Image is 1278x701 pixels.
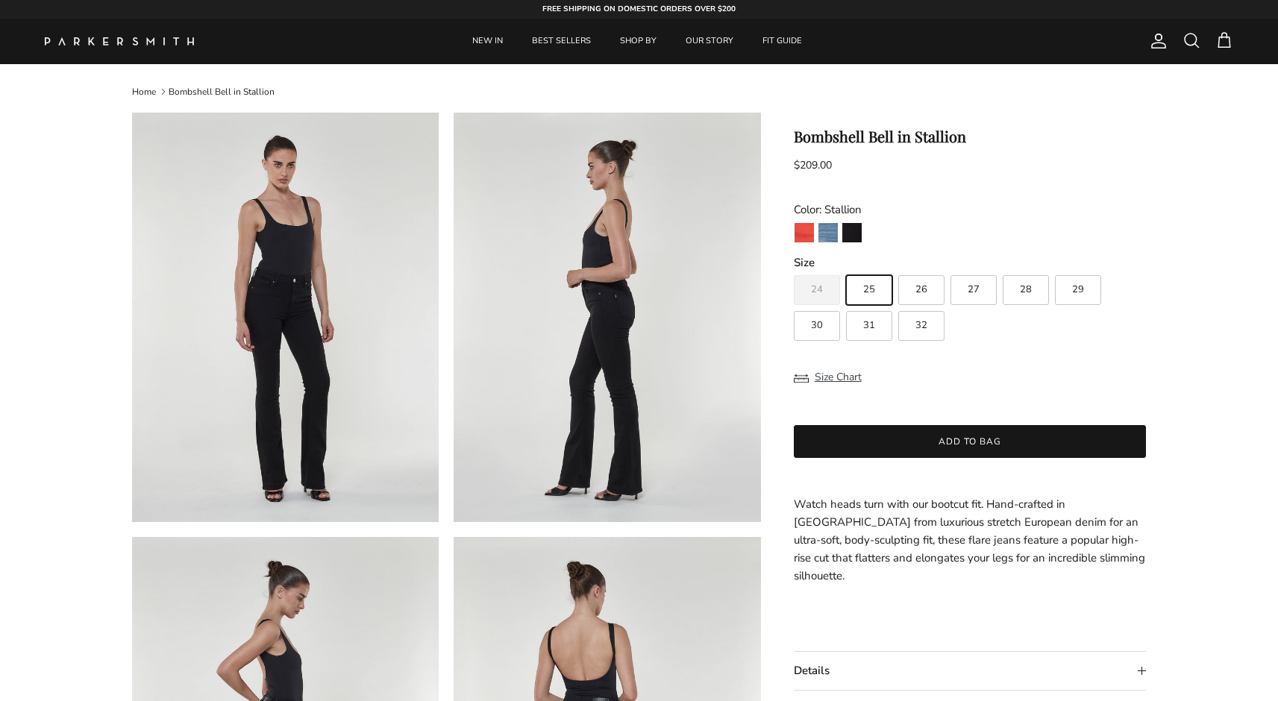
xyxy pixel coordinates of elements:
[842,223,862,242] img: Stallion
[794,275,840,305] label: Sold out
[811,285,823,295] span: 24
[794,425,1147,458] button: Add to bag
[794,158,832,172] span: $209.00
[794,222,815,248] a: Watermelon
[1144,32,1168,50] a: Account
[794,363,862,392] button: Size Chart
[672,19,747,64] a: OUR STORY
[842,222,862,248] a: Stallion
[222,19,1053,64] div: Primary
[795,223,814,242] img: Watermelon
[45,37,194,45] img: Parker Smith
[1020,285,1032,295] span: 28
[519,19,604,64] a: BEST SELLERS
[794,201,1147,219] div: Color: Stallion
[915,321,927,330] span: 32
[749,19,815,64] a: FIT GUIDE
[132,85,1147,98] nav: Breadcrumbs
[915,285,927,295] span: 26
[863,321,875,330] span: 31
[542,4,736,14] strong: FREE SHIPPING ON DOMESTIC ORDERS OVER $200
[459,19,516,64] a: NEW IN
[1072,285,1084,295] span: 29
[818,223,838,242] img: Laguna
[794,652,1147,690] summary: Details
[794,255,815,271] legend: Size
[794,497,1145,583] span: Watch heads turn with our bootcut fit. Hand-crafted in [GEOGRAPHIC_DATA] from luxurious stretch E...
[968,285,980,295] span: 27
[811,321,823,330] span: 30
[818,222,839,248] a: Laguna
[132,86,156,98] a: Home
[169,86,275,98] a: Bombshell Bell in Stallion
[794,128,1147,145] h1: Bombshell Bell in Stallion
[607,19,670,64] a: SHOP BY
[863,285,875,295] span: 25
